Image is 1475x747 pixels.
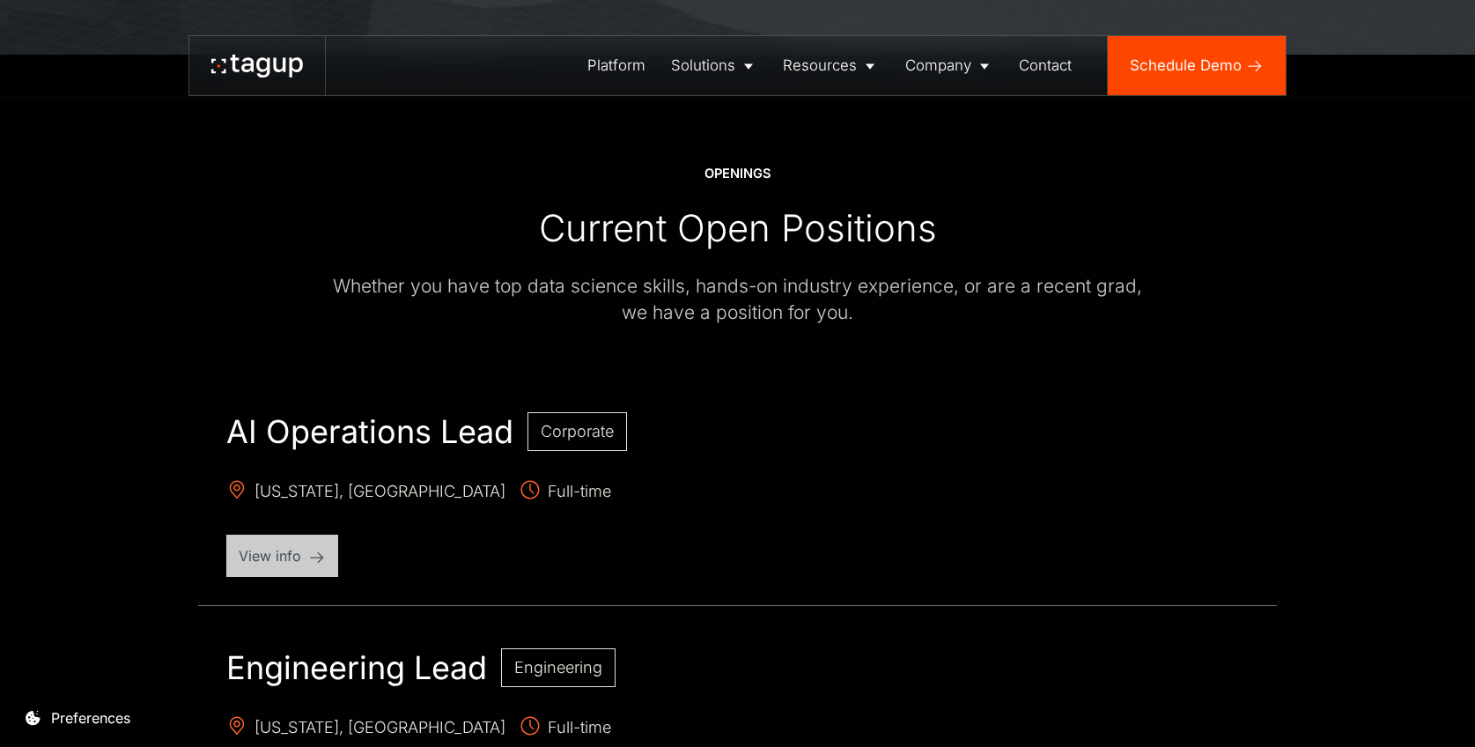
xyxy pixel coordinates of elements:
span: Corporate [541,422,614,440]
h2: AI Operations Lead [226,412,513,451]
a: Solutions [658,36,770,95]
div: Schedule Demo [1130,55,1242,77]
div: Company [905,55,971,77]
div: Resources [783,55,857,77]
span: Engineering [514,658,602,677]
div: OPENINGS [704,165,771,183]
a: Company [892,36,1006,95]
a: Contact [1007,36,1085,95]
div: Preferences [51,707,130,729]
div: Platform [587,55,645,77]
h2: Engineering Lead [226,648,487,687]
div: Current Open Positions [539,205,937,251]
div: Solutions [671,55,735,77]
span: [US_STATE], [GEOGRAPHIC_DATA] [226,715,505,743]
a: Resources [771,36,892,95]
a: Platform [574,36,658,95]
a: Schedule Demo [1108,36,1286,95]
span: Full-time [520,479,611,507]
div: Contact [1019,55,1072,77]
span: [US_STATE], [GEOGRAPHIC_DATA] [226,479,505,507]
p: View info [239,545,326,566]
div: Whether you have top data science skills, hands-on industry experience, or are a recent grad, we ... [332,273,1143,325]
span: Full-time [520,715,611,743]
